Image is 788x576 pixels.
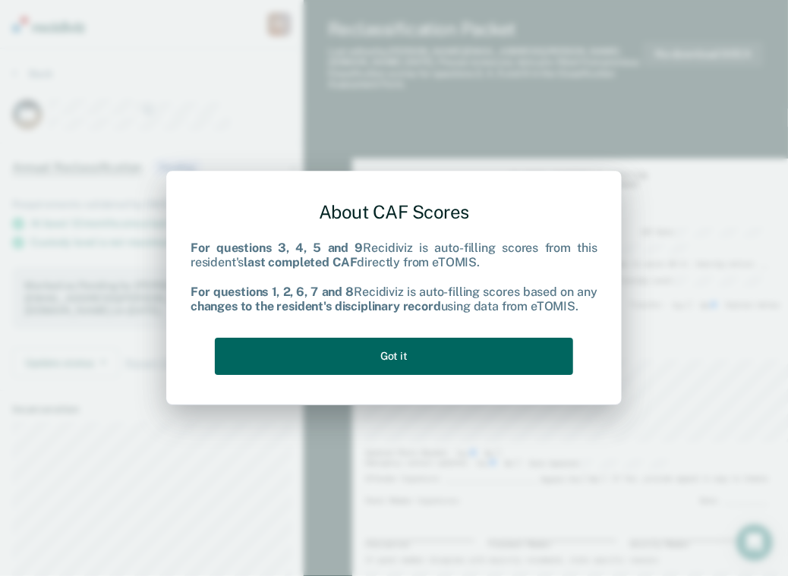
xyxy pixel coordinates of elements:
b: For questions 3, 4, 5 and 9 [191,241,364,256]
div: Recidiviz is auto-filling scores from this resident's directly from eTOMIS. Recidiviz is auto-fil... [191,241,597,314]
b: changes to the resident's disciplinary record [191,299,441,313]
button: Got it [215,338,573,375]
b: last completed CAF [244,256,357,270]
b: For questions 1, 2, 6, 7 and 8 [191,285,354,299]
div: About CAF Scores [191,189,597,235]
